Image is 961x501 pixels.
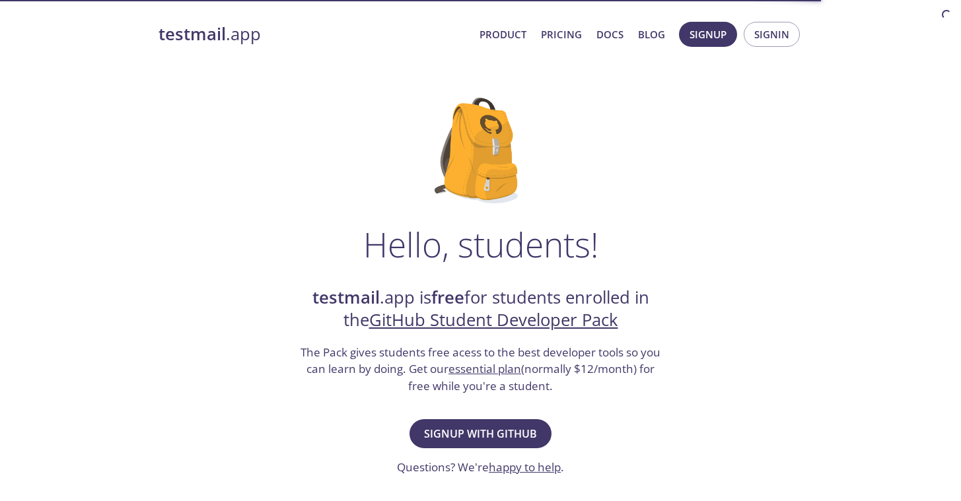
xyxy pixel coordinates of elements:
[744,22,800,47] button: Signin
[409,419,552,448] button: Signup with GitHub
[299,286,662,332] h2: .app is for students enrolled in the
[363,224,598,264] h1: Hello, students!
[541,26,582,43] a: Pricing
[638,26,665,43] a: Blog
[754,26,789,43] span: Signin
[159,22,226,46] strong: testmail
[369,308,618,331] a: GitHub Student Developer Pack
[431,286,464,309] strong: free
[448,361,521,376] a: essential plan
[690,26,727,43] span: Signup
[159,23,469,46] a: testmail.app
[489,459,561,475] a: happy to help
[435,98,526,203] img: github-student-backpack.png
[312,286,380,309] strong: testmail
[480,26,526,43] a: Product
[424,424,537,443] span: Signup with GitHub
[596,26,623,43] a: Docs
[679,22,737,47] button: Signup
[397,459,564,476] h3: Questions? We're .
[299,344,662,395] h3: The Pack gives students free acess to the best developer tools so you can learn by doing. Get our...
